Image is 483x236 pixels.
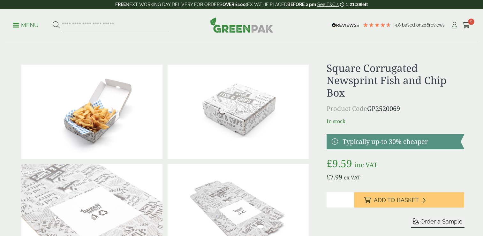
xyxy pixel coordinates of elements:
span: left [361,2,368,7]
span: £ [327,156,332,170]
span: reviews [429,22,445,28]
p: GP2520069 [327,104,464,114]
a: Menu [13,21,39,28]
span: 1:21:39 [346,2,361,7]
img: GreenPak Supplies [210,17,273,33]
span: Based on [402,22,421,28]
p: Menu [13,21,39,29]
span: ex VAT [344,174,360,181]
p: In stock [327,117,464,125]
button: Add to Basket [354,192,464,208]
bdi: 9.59 [327,156,352,170]
h1: Square Corrugated Newsprint Fish and Chip Box [327,62,464,99]
strong: OVER £100 [223,2,246,7]
strong: FREE [115,2,126,7]
span: £ [327,173,330,181]
bdi: 7.99 [327,173,342,181]
a: See T&C's [317,2,339,7]
div: 4.79 Stars [363,22,391,28]
span: inc VAT [355,161,377,169]
img: REVIEWS.io [332,23,359,28]
i: My Account [450,22,458,28]
i: Cart [462,22,470,28]
a: 0 [462,20,470,30]
img: 2520069 Square News Fish N Chip Corrugated Box Closed [168,65,309,159]
span: Product Code [327,104,367,113]
span: 4.8 [395,22,402,28]
span: Order a Sample [420,218,463,225]
img: 2520069 Square News Fish N Chip Corrugated Box Open With Chips [21,65,162,159]
strong: BEFORE 2 pm [287,2,316,7]
span: Add to Basket [374,197,419,204]
span: 0 [468,19,474,25]
button: Order a Sample [411,218,464,228]
span: 206 [421,22,429,28]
